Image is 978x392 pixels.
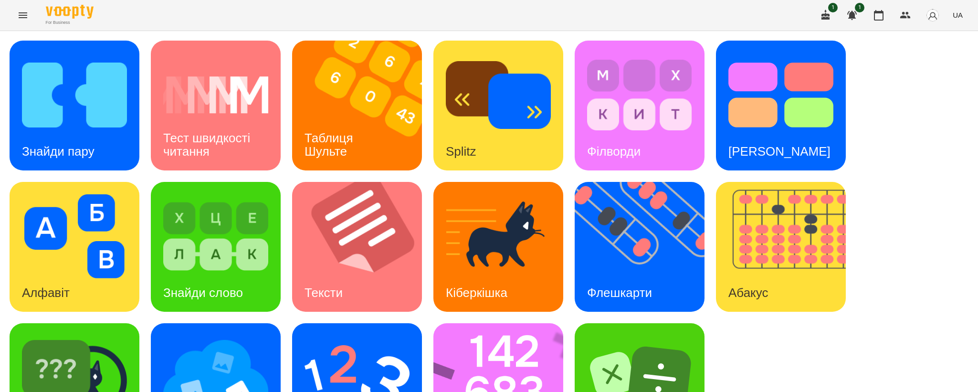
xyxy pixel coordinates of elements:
h3: Таблиця Шульте [305,131,357,158]
img: Таблиця Шульте [292,41,434,170]
span: UA [953,10,963,20]
a: ФлешкартиФлешкарти [575,182,705,312]
a: ТекстиТексти [292,182,422,312]
img: Знайди слово [163,194,268,278]
img: Абакус [716,182,858,312]
img: Флешкарти [575,182,716,312]
h3: [PERSON_NAME] [728,144,831,159]
a: КіберкішкаКіберкішка [433,182,563,312]
a: Тест швидкості читанняТест швидкості читання [151,41,281,170]
img: Splitz [446,53,551,137]
h3: Філворди [587,144,641,159]
img: Кіберкішка [446,194,551,278]
img: Тест Струпа [728,53,833,137]
span: For Business [46,20,94,26]
h3: Алфавіт [22,286,70,300]
h3: Знайди слово [163,286,243,300]
h3: Кіберкішка [446,286,507,300]
a: АлфавітАлфавіт [10,182,139,312]
h3: Флешкарти [587,286,652,300]
button: UA [949,6,967,24]
img: Тексти [292,182,434,312]
a: ФілвордиФілворди [575,41,705,170]
span: 1 [828,3,838,12]
a: Тест Струпа[PERSON_NAME] [716,41,846,170]
h3: Тест швидкості читання [163,131,253,158]
img: Voopty Logo [46,5,94,19]
button: Menu [11,4,34,27]
a: SplitzSplitz [433,41,563,170]
h3: Тексти [305,286,343,300]
h3: Знайди пару [22,144,95,159]
span: 1 [855,3,864,12]
img: avatar_s.png [926,9,939,22]
img: Знайди пару [22,53,127,137]
img: Тест швидкості читання [163,53,268,137]
a: АбакусАбакус [716,182,846,312]
a: Знайди паруЗнайди пару [10,41,139,170]
a: Таблиця ШультеТаблиця Шульте [292,41,422,170]
img: Філворди [587,53,692,137]
a: Знайди словоЗнайди слово [151,182,281,312]
img: Алфавіт [22,194,127,278]
h3: Абакус [728,286,768,300]
h3: Splitz [446,144,476,159]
